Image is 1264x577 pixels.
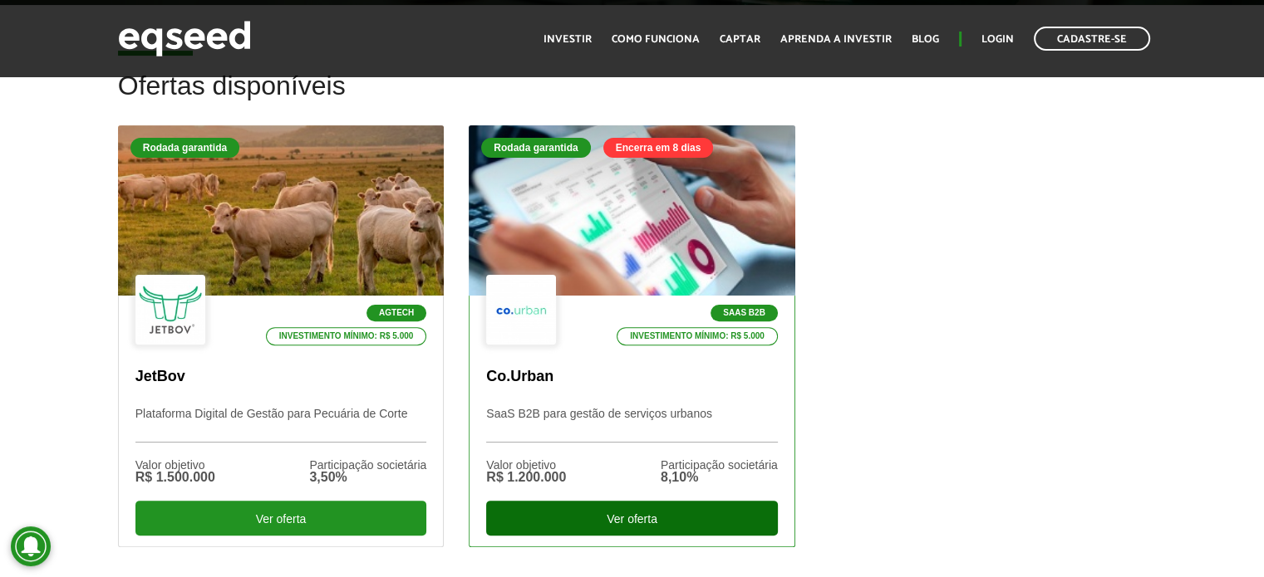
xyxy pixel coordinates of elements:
div: Valor objetivo [135,459,215,471]
p: Co.Urban [486,368,778,386]
a: Rodada garantida Encerra em 8 dias SaaS B2B Investimento mínimo: R$ 5.000 Co.Urban SaaS B2B para ... [469,125,795,547]
p: Plataforma Digital de Gestão para Pecuária de Corte [135,407,427,443]
div: Ver oferta [135,501,427,535]
a: Investir [543,34,592,45]
p: Agtech [366,305,426,321]
h2: Ofertas disponíveis [118,71,1147,125]
div: Encerra em 8 dias [603,138,714,158]
a: Blog [912,34,939,45]
div: Valor objetivo [486,459,566,471]
a: Aprenda a investir [780,34,892,45]
p: Investimento mínimo: R$ 5.000 [617,327,778,345]
a: Cadastre-se [1034,27,1150,51]
p: SaaS B2B para gestão de serviços urbanos [486,407,778,443]
div: Participação societária [309,459,426,471]
div: Rodada garantida [130,138,239,158]
p: JetBov [135,368,427,386]
div: Ver oferta [486,501,778,535]
div: Rodada garantida [481,138,590,158]
img: EqSeed [118,17,251,61]
div: R$ 1.500.000 [135,471,215,484]
p: SaaS B2B [711,305,778,321]
div: R$ 1.200.000 [486,471,566,484]
div: 8,10% [661,471,778,484]
div: Participação societária [661,459,778,471]
a: Login [981,34,1014,45]
a: Como funciona [612,34,700,45]
a: Rodada garantida Agtech Investimento mínimo: R$ 5.000 JetBov Plataforma Digital de Gestão para Pe... [118,125,445,547]
a: Captar [720,34,760,45]
div: 3,50% [309,471,426,484]
p: Investimento mínimo: R$ 5.000 [266,327,427,345]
